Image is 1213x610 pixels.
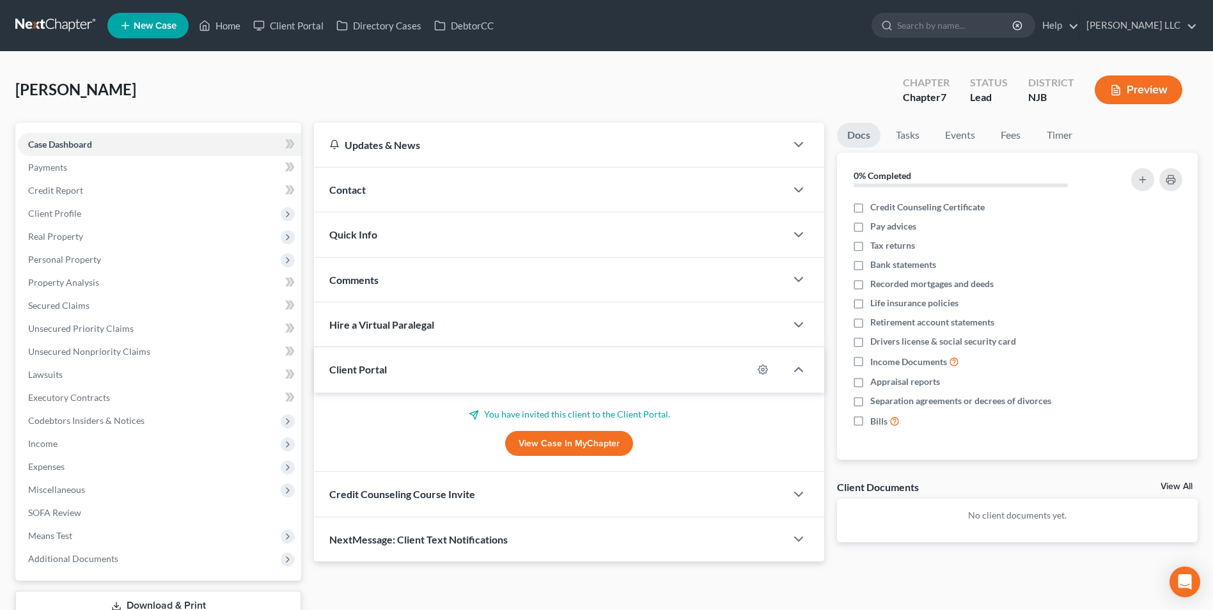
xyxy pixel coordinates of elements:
a: Property Analysis [18,271,301,294]
span: Client Portal [329,363,387,375]
span: Bills [870,415,888,428]
div: Open Intercom Messenger [1170,567,1200,597]
span: Personal Property [28,254,101,265]
span: Bank statements [870,258,936,271]
a: Timer [1037,123,1083,148]
a: View All [1161,482,1193,491]
a: Tasks [886,123,930,148]
div: Lead [970,90,1008,105]
p: No client documents yet. [847,509,1187,522]
span: Tax returns [870,239,915,252]
span: Real Property [28,231,83,242]
a: [PERSON_NAME] LLC [1080,14,1197,37]
a: Case Dashboard [18,133,301,156]
div: Status [970,75,1008,90]
a: Events [935,123,985,148]
span: Property Analysis [28,277,99,288]
span: [PERSON_NAME] [15,80,136,98]
div: Chapter [903,90,950,105]
span: Case Dashboard [28,139,92,150]
span: Recorded mortgages and deeds [870,278,994,290]
span: Hire a Virtual Paralegal [329,318,434,331]
span: Income Documents [870,356,947,368]
span: Unsecured Nonpriority Claims [28,346,150,357]
span: Lawsuits [28,369,63,380]
a: Payments [18,156,301,179]
a: Credit Report [18,179,301,202]
span: Appraisal reports [870,375,940,388]
a: Executory Contracts [18,386,301,409]
span: Credit Report [28,185,83,196]
span: Unsecured Priority Claims [28,323,134,334]
span: 7 [941,91,946,103]
div: Client Documents [837,480,919,494]
p: You have invited this client to the Client Portal. [329,408,809,421]
a: SOFA Review [18,501,301,524]
span: Separation agreements or decrees of divorces [870,395,1051,407]
div: District [1028,75,1074,90]
div: Updates & News [329,138,771,152]
span: NextMessage: Client Text Notifications [329,533,508,545]
span: Payments [28,162,67,173]
div: Chapter [903,75,950,90]
span: Income [28,438,58,449]
div: NJB [1028,90,1074,105]
a: Docs [837,123,880,148]
button: Preview [1095,75,1182,104]
span: New Case [134,21,176,31]
a: Help [1036,14,1079,37]
span: SOFA Review [28,507,81,518]
a: Secured Claims [18,294,301,317]
a: Fees [990,123,1031,148]
span: Life insurance policies [870,297,959,309]
a: Unsecured Nonpriority Claims [18,340,301,363]
span: Client Profile [28,208,81,219]
a: DebtorCC [428,14,500,37]
span: Comments [329,274,379,286]
span: Means Test [28,530,72,541]
span: Expenses [28,461,65,472]
a: Lawsuits [18,363,301,386]
span: Miscellaneous [28,484,85,495]
span: Secured Claims [28,300,90,311]
a: Home [192,14,247,37]
span: Drivers license & social security card [870,335,1016,348]
span: Executory Contracts [28,392,110,403]
span: Additional Documents [28,553,118,564]
span: Codebtors Insiders & Notices [28,415,145,426]
a: View Case in MyChapter [505,431,633,457]
span: Pay advices [870,220,916,233]
a: Client Portal [247,14,330,37]
strong: 0% Completed [854,170,911,181]
a: Directory Cases [330,14,428,37]
span: Credit Counseling Course Invite [329,488,475,500]
span: Quick Info [329,228,377,240]
span: Contact [329,184,366,196]
a: Unsecured Priority Claims [18,317,301,340]
input: Search by name... [897,13,1014,37]
span: Credit Counseling Certificate [870,201,985,214]
span: Retirement account statements [870,316,994,329]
